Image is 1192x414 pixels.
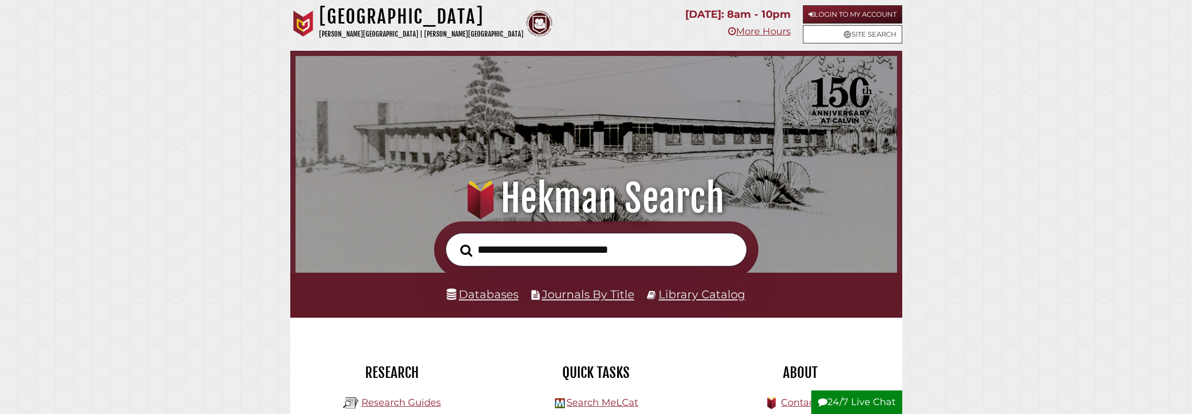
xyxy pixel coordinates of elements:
h1: Hekman Search [313,175,879,221]
p: [DATE]: 8am - 10pm [685,5,791,24]
h2: Research [298,364,486,382]
a: Journals By Title [542,287,634,301]
i: Search [460,244,472,257]
h2: Quick Tasks [502,364,690,382]
a: Contact Us [781,397,833,408]
a: Search MeLCat [566,397,638,408]
a: Site Search [803,25,902,43]
button: Search [455,241,478,260]
a: Library Catalog [659,287,745,301]
img: Hekman Library Logo [343,395,359,411]
h2: About [706,364,894,382]
img: Hekman Library Logo [555,398,565,408]
h1: [GEOGRAPHIC_DATA] [319,5,524,28]
a: More Hours [728,26,791,37]
a: Databases [447,287,518,301]
a: Login to My Account [803,5,902,24]
img: Calvin University [290,10,316,37]
p: [PERSON_NAME][GEOGRAPHIC_DATA] | [PERSON_NAME][GEOGRAPHIC_DATA] [319,28,524,40]
a: Research Guides [361,397,441,408]
img: Calvin Theological Seminary [526,10,552,37]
